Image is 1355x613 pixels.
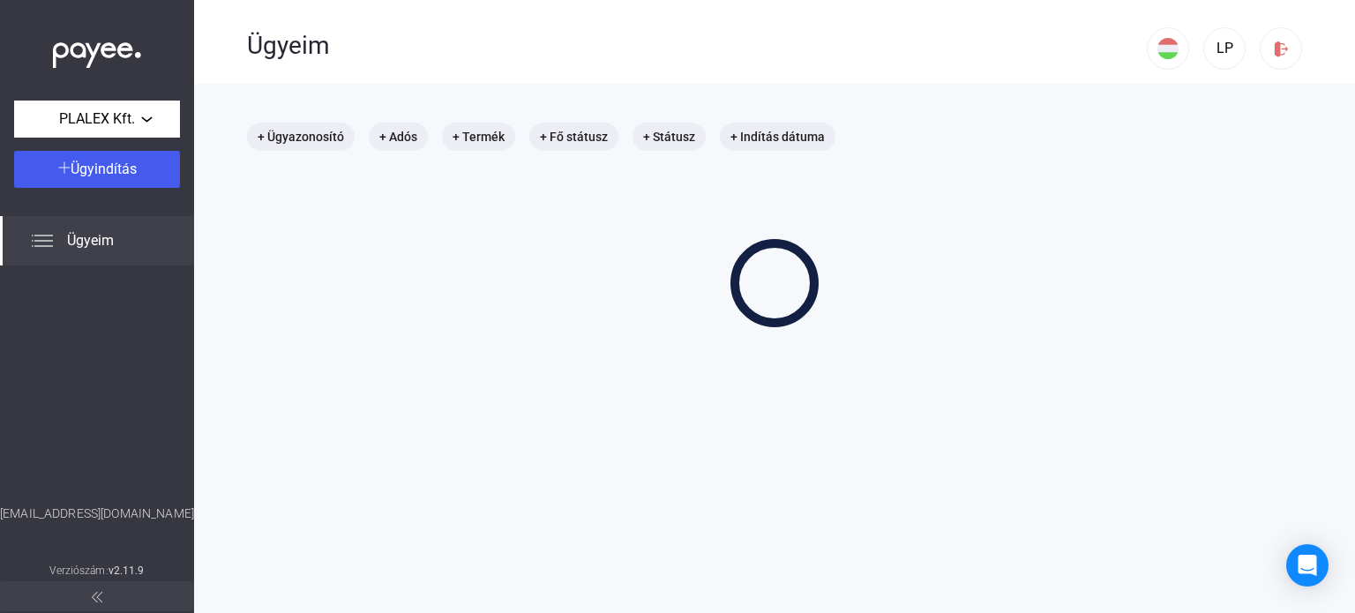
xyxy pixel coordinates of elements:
img: plus-white.svg [58,161,71,174]
span: PLALEX Kft. [59,108,135,130]
button: LP [1203,27,1246,70]
img: white-payee-white-dot.svg [53,33,141,69]
button: logout-red [1260,27,1302,70]
mat-chip: + Adós [369,123,428,151]
div: LP [1209,38,1239,59]
img: list.svg [32,230,53,251]
mat-chip: + Státusz [633,123,706,151]
mat-chip: + Indítás dátuma [720,123,835,151]
button: HU [1147,27,1189,70]
div: Ügyeim [247,31,1147,61]
img: HU [1157,38,1179,59]
span: Ügyeim [67,230,114,251]
button: Ügyindítás [14,151,180,188]
img: arrow-double-left-grey.svg [92,592,102,602]
mat-chip: + Fő státusz [529,123,618,151]
span: Ügyindítás [71,161,137,177]
button: PLALEX Kft. [14,101,180,138]
mat-chip: + Ügyazonosító [247,123,355,151]
mat-chip: + Termék [442,123,515,151]
strong: v2.11.9 [109,564,145,577]
img: logout-red [1272,40,1291,58]
div: Open Intercom Messenger [1286,544,1329,587]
